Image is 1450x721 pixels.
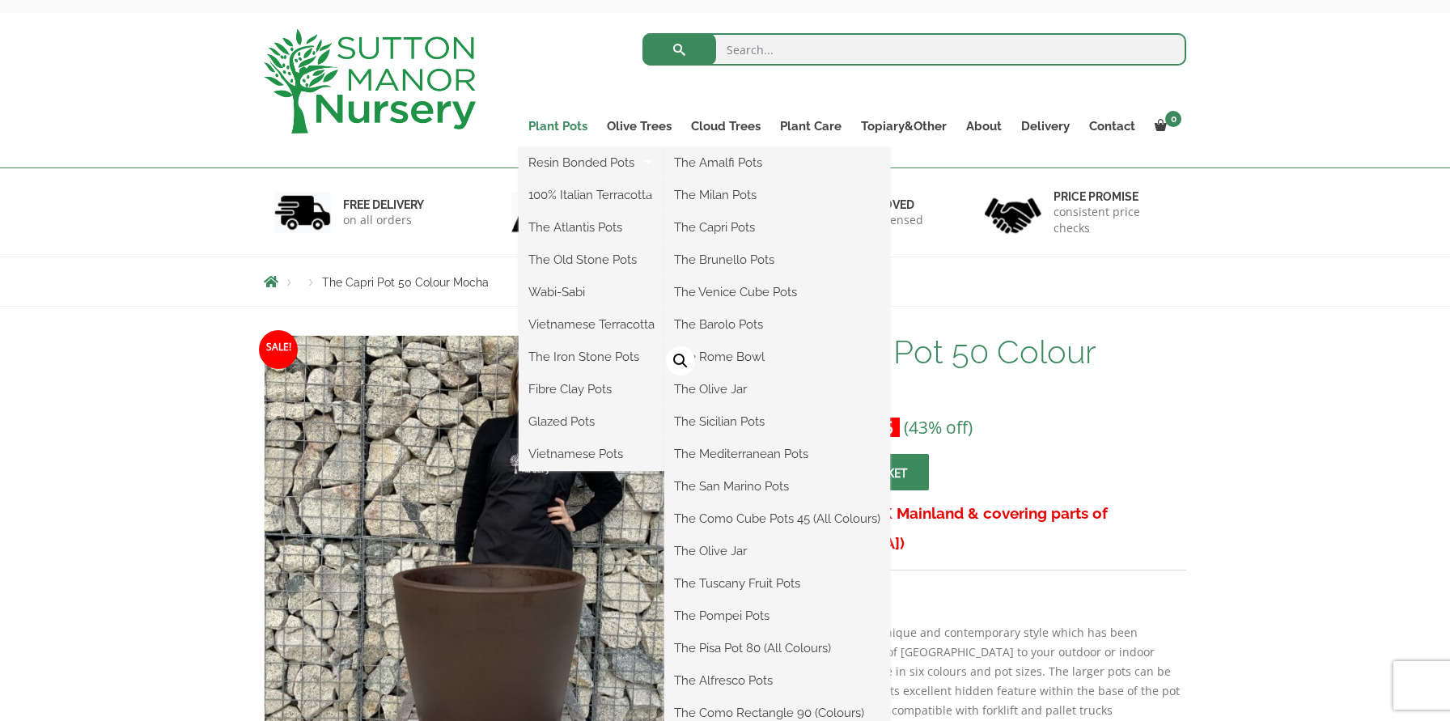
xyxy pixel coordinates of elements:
a: The Olive Jar [664,539,890,563]
a: The Iron Stone Pots [519,345,664,369]
span: The Capri Pot 50 Colour Mocha [322,276,489,289]
span: 0 [1165,111,1181,127]
a: The Pompei Pots [664,604,890,628]
a: 0 [1145,115,1186,138]
a: Plant Care [770,115,851,138]
a: The Brunello Pots [664,248,890,272]
h6: FREE DELIVERY [343,197,424,212]
a: Cloud Trees [681,115,770,138]
p: on all orders [343,212,424,228]
a: About [956,115,1011,138]
a: Plant Pots [519,115,597,138]
a: Vietnamese Terracotta [519,312,664,337]
a: The Tuscany Fruit Pots [664,571,890,596]
a: Vietnamese Pots [519,442,664,466]
a: The Old Stone Pots [519,248,664,272]
a: Fibre Clay Pots [519,377,664,401]
h3: FREE SHIPPING! (UK Mainland & covering parts of [GEOGRAPHIC_DATA]) [744,498,1186,558]
a: The Atlantis Pots [519,215,664,240]
a: Olive Trees [597,115,681,138]
a: The Pisa Pot 80 (All Colours) [664,636,890,660]
a: 100% Italian Terracotta [519,183,664,207]
img: 4.jpg [985,188,1041,237]
p: consistent price checks [1054,204,1177,236]
a: View full-screen image gallery [666,346,695,375]
a: The Amalfi Pots [664,151,890,175]
a: The Alfresco Pots [664,668,890,693]
a: Delivery [1011,115,1079,138]
a: The Rome Bowl [664,345,890,369]
bdi: 114.95 [830,416,893,439]
a: Topiary&Other [851,115,956,138]
h1: The Capri Pot 50 Colour Mocha [744,335,1186,403]
a: The Barolo Pots [664,312,890,337]
img: 1.jpg [274,192,331,233]
span: (43% off) [904,416,973,439]
a: The Venice Cube Pots [664,280,890,304]
a: The Mediterranean Pots [664,442,890,466]
a: The Sicilian Pots [664,409,890,434]
input: Search... [642,33,1187,66]
span: Sale! [259,330,298,369]
a: The Milan Pots [664,183,890,207]
img: 2.jpg [511,192,568,233]
h6: Price promise [1054,189,1177,204]
a: The Como Cube Pots 45 (All Colours) [664,507,890,531]
a: The Capri Pots [664,215,890,240]
img: logo [264,29,476,134]
a: Resin Bonded Pots [519,151,664,175]
a: The Olive Jar [664,377,890,401]
a: Wabi-Sabi [519,280,664,304]
nav: Breadcrumbs [264,275,1186,288]
a: The San Marino Pots [664,474,890,498]
a: Contact [1079,115,1145,138]
a: Glazed Pots [519,409,664,434]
